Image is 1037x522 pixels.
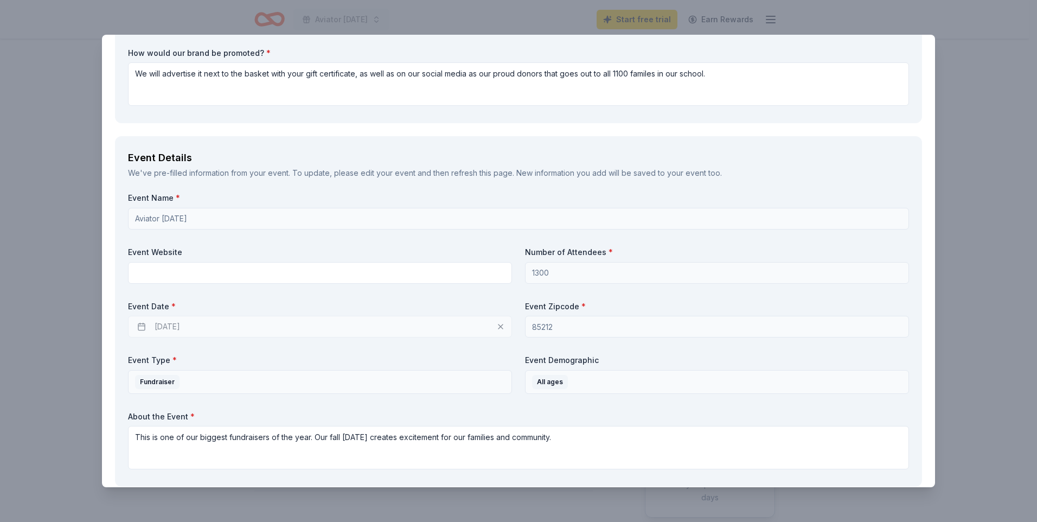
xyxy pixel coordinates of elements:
[128,370,512,394] button: Fundraiser
[128,193,909,203] label: Event Name
[128,62,909,106] textarea: We will advertise it next to the basket with your gift certificate, as well as on our social medi...
[128,167,909,180] div: We've pre-filled information from your event. To update, please edit your event and then refresh ...
[128,411,909,422] label: About the Event
[525,370,909,394] button: All ages
[128,149,909,167] div: Event Details
[135,375,180,389] div: Fundraiser
[128,355,512,366] label: Event Type
[128,48,909,59] label: How would our brand be promoted?
[128,247,512,258] label: Event Website
[525,301,909,312] label: Event Zipcode
[525,355,909,366] label: Event Demographic
[128,301,512,312] label: Event Date
[532,375,568,389] div: All ages
[525,247,909,258] label: Number of Attendees
[128,426,909,469] textarea: This is one of our biggest fundraisers of the year. Our fall [DATE] creates excitement for our fa...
